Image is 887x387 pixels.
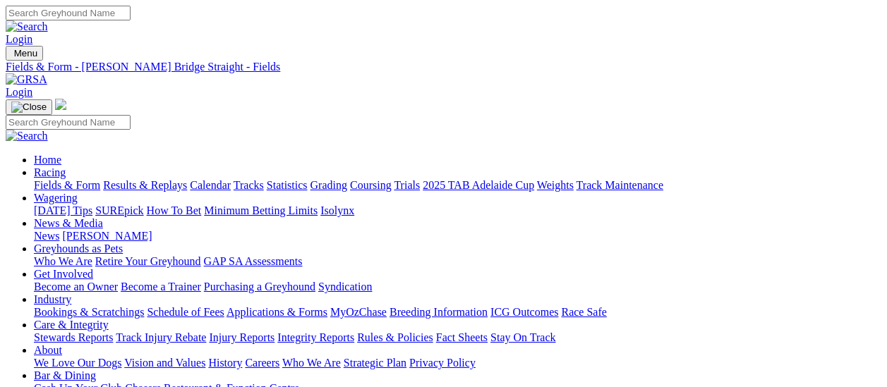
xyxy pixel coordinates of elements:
a: Results & Replays [103,179,187,191]
img: GRSA [6,73,47,86]
a: Login [6,33,32,45]
a: Track Maintenance [577,179,663,191]
a: [PERSON_NAME] [62,230,152,242]
a: Statistics [267,179,308,191]
div: About [34,357,881,369]
a: News [34,230,59,242]
a: Injury Reports [209,331,274,343]
a: Trials [394,179,420,191]
a: Stay On Track [490,331,555,343]
a: Bar & Dining [34,369,96,381]
a: Become an Owner [34,281,118,293]
a: Login [6,86,32,98]
img: logo-grsa-white.png [55,99,66,110]
a: Stewards Reports [34,331,113,343]
span: Menu [14,48,37,59]
input: Search [6,115,131,130]
a: 2025 TAB Adelaide Cup [423,179,534,191]
a: History [208,357,242,369]
div: Wagering [34,204,881,217]
a: Isolynx [320,204,354,216]
a: Fields & Form - [PERSON_NAME] Bridge Straight - Fields [6,61,881,73]
a: Racing [34,166,66,178]
a: Vision and Values [124,357,205,369]
a: Privacy Policy [409,357,476,369]
div: Care & Integrity [34,331,881,344]
a: Home [34,154,61,166]
a: Minimum Betting Limits [204,204,318,216]
img: Search [6,20,48,33]
a: Purchasing a Greyhound [204,281,315,293]
a: Applications & Forms [227,306,327,318]
div: Get Involved [34,281,881,293]
button: Toggle navigation [6,99,52,115]
a: MyOzChase [330,306,387,318]
button: Toggle navigation [6,46,43,61]
a: How To Bet [147,204,202,216]
a: Race Safe [561,306,606,318]
a: Greyhounds as Pets [34,242,123,254]
a: SUREpick [95,204,143,216]
a: Bookings & Scratchings [34,306,144,318]
a: Schedule of Fees [147,306,224,318]
input: Search [6,6,131,20]
div: Greyhounds as Pets [34,255,881,268]
a: Track Injury Rebate [116,331,206,343]
a: ICG Outcomes [490,306,558,318]
a: GAP SA Assessments [204,255,303,267]
a: [DATE] Tips [34,204,92,216]
a: Weights [537,179,574,191]
a: Grading [310,179,347,191]
a: Careers [245,357,279,369]
a: Calendar [190,179,231,191]
a: Become a Trainer [121,281,201,293]
a: Industry [34,293,71,305]
a: Tracks [234,179,264,191]
a: Strategic Plan [344,357,406,369]
a: Fields & Form [34,179,100,191]
a: Integrity Reports [277,331,354,343]
img: Close [11,102,47,113]
a: About [34,344,62,356]
a: Who We Are [282,357,341,369]
a: Care & Integrity [34,319,109,331]
a: Syndication [318,281,372,293]
div: News & Media [34,230,881,242]
a: Wagering [34,192,78,204]
a: We Love Our Dogs [34,357,121,369]
a: Fact Sheets [436,331,488,343]
a: Retire Your Greyhound [95,255,201,267]
div: Industry [34,306,881,319]
a: Get Involved [34,268,93,280]
a: Breeding Information [390,306,488,318]
div: Racing [34,179,881,192]
a: News & Media [34,217,103,229]
img: Search [6,130,48,142]
a: Who We Are [34,255,92,267]
a: Coursing [350,179,392,191]
a: Rules & Policies [357,331,433,343]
